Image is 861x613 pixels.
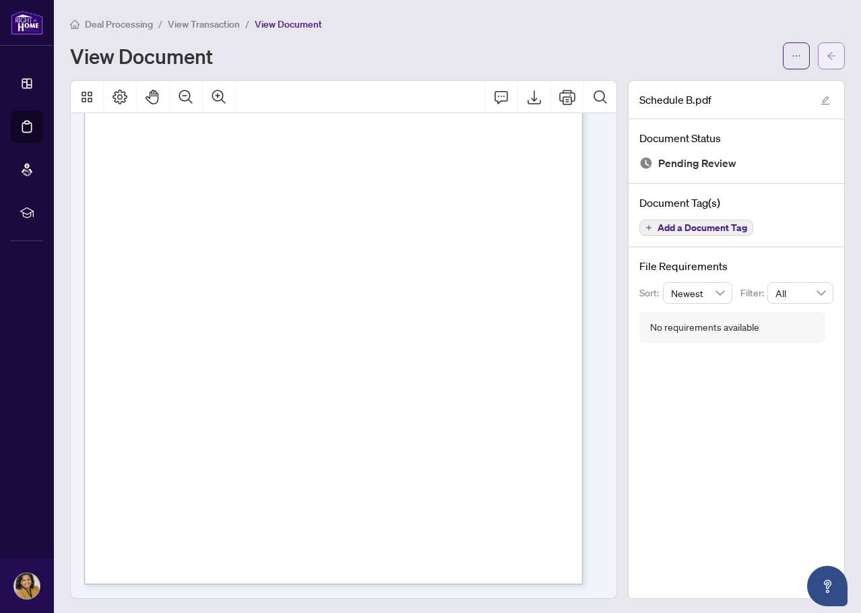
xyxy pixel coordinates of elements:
h4: Document Status [639,130,833,146]
span: home [70,20,79,29]
h4: File Requirements [639,258,833,274]
span: Pending Review [658,154,736,172]
span: ellipsis [792,51,801,61]
img: Document Status [639,156,653,170]
span: View Document [255,18,322,30]
h4: Document Tag(s) [639,195,833,211]
span: arrow-left [827,51,836,61]
span: All [775,283,825,303]
span: Deal Processing [85,18,153,30]
span: Add a Document Tag [658,223,747,232]
span: View Transaction [168,18,240,30]
span: edit [821,96,830,105]
span: Schedule B.pdf [639,92,711,108]
p: Sort: [639,286,663,300]
li: / [245,16,249,32]
h1: View Document [70,45,213,67]
div: No requirements available [650,320,759,335]
li: / [158,16,162,32]
img: logo [11,10,43,35]
span: plus [645,224,652,231]
button: Add a Document Tag [639,220,753,236]
p: Filter: [740,286,767,300]
span: Newest [671,283,725,303]
img: Profile Icon [14,573,40,599]
button: Open asap [807,566,848,606]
